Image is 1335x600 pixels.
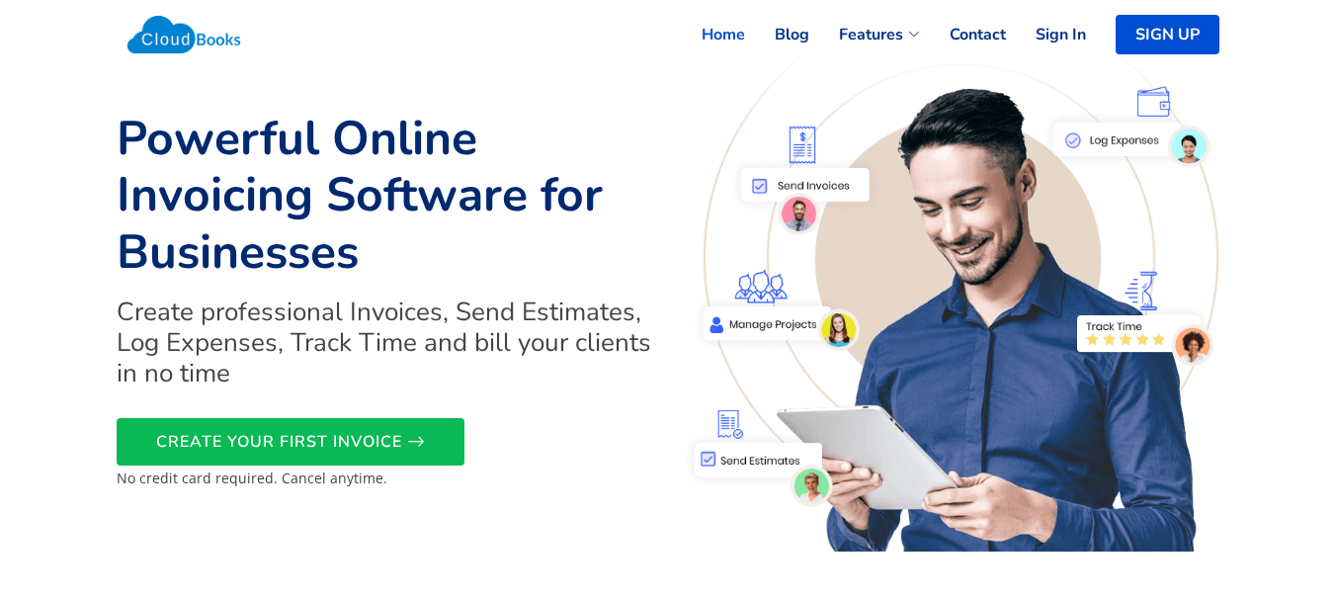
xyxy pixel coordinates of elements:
a: SIGN UP [1116,15,1219,54]
a: CREATE YOUR FIRST INVOICE [117,418,464,466]
a: Sign In [1006,13,1086,56]
a: Home [672,13,745,56]
small: No credit card required. Cancel anytime. [117,469,387,487]
img: Cloudbooks Logo [117,5,252,64]
a: Contact [920,13,1006,56]
a: Features [809,13,920,56]
h2: Create professional Invoices, Send Estimates, Log Expenses, Track Time and bill your clients in n... [117,297,656,389]
h1: Powerful Online Invoicing Software for Businesses [117,111,656,282]
a: Blog [745,13,809,56]
span: Features [839,23,903,46]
